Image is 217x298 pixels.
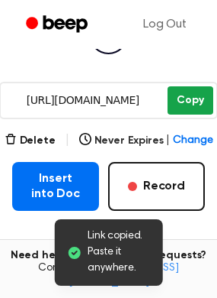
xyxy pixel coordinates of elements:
[15,10,101,40] a: Beep
[12,162,99,211] button: Insert into Doc
[5,133,56,149] button: Delete
[9,262,208,289] span: Contact us
[173,133,212,149] span: Change
[88,228,151,277] span: Link copied. Paste it anywhere.
[69,263,179,287] a: [EMAIL_ADDRESS][DOMAIN_NAME]
[108,162,205,211] button: Record
[128,6,202,43] a: Log Out
[166,133,170,149] span: |
[79,133,213,149] button: Never Expires|Change
[65,131,70,150] span: |
[168,86,212,115] button: Copy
